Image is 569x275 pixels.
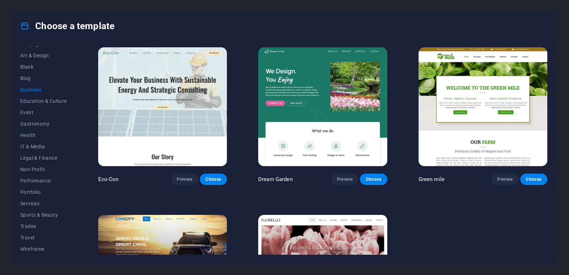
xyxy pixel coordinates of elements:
span: Choose [526,176,542,182]
span: Gastronomy [20,121,67,127]
p: Eco-Con [98,176,119,183]
button: Services [20,198,67,209]
button: Wireframe [20,243,67,255]
button: Preview [491,174,519,185]
span: Wireframe [20,246,67,252]
span: Event [20,110,67,115]
button: Event [20,107,67,118]
button: Legal & Finance [20,152,67,164]
button: Portfolio [20,186,67,198]
span: Preview [177,176,192,182]
span: Performance [20,178,67,184]
button: IT & Media [20,141,67,152]
button: Preview [331,174,358,185]
h4: Choose a template [20,20,115,32]
span: Preview [497,176,513,182]
span: Services [20,201,67,206]
span: Health [20,132,67,138]
span: Portfolio [20,189,67,195]
button: Blank [20,61,67,73]
button: Business [20,84,67,95]
button: Blog [20,73,67,84]
button: Non-Profit [20,164,67,175]
button: Education & Culture [20,95,67,107]
button: Choose [520,174,547,185]
span: Choose [366,176,381,182]
button: Health [20,129,67,141]
button: Choose [200,174,227,185]
button: Gastronomy [20,118,67,129]
span: Blank [20,64,67,70]
p: Green mile [419,176,445,183]
button: Preview [171,174,198,185]
button: Sports & Beauty [20,209,67,221]
span: Trades [20,223,67,229]
button: Trades [20,221,67,232]
button: Travel [20,232,67,243]
span: Preview [337,176,353,182]
span: Choose [206,176,221,182]
span: Business [20,87,67,92]
button: Performance [20,175,67,186]
span: Blog [20,75,67,81]
img: Dream Garden [258,47,387,166]
span: Legal & Finance [20,155,67,161]
button: Art & Design [20,50,67,61]
img: Green mile [419,47,547,166]
span: Non-Profit [20,166,67,172]
span: IT & Media [20,144,67,149]
p: Dream Garden [258,176,293,183]
span: Travel [20,235,67,240]
button: Choose [360,174,387,185]
span: Sports & Beauty [20,212,67,218]
img: Eco-Con [98,47,227,166]
span: Education & Culture [20,98,67,104]
span: Art & Design [20,53,67,58]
